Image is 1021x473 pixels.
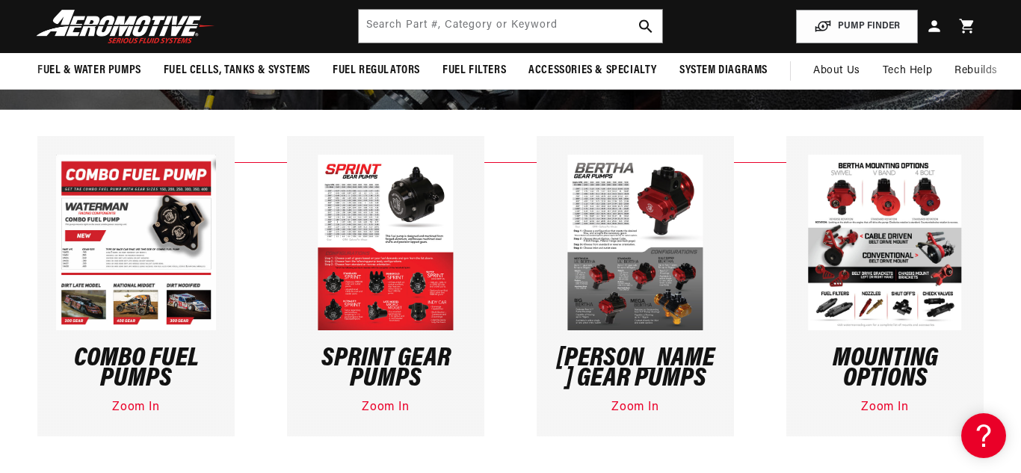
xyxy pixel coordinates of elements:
[872,53,943,89] summary: Tech Help
[802,53,872,89] a: About Us
[26,53,152,88] summary: Fuel & Water Pumps
[943,53,1009,89] summary: Rebuilds
[796,10,918,43] button: PUMP FINDER
[431,53,517,88] summary: Fuel Filters
[32,9,219,44] img: Aeromotive
[37,63,141,78] span: Fuel & Water Pumps
[528,63,657,78] span: Accessories & Specialty
[668,53,779,88] summary: System Diagrams
[805,349,965,389] h3: Mounting Options
[954,63,998,79] span: Rebuilds
[164,63,310,78] span: Fuel Cells, Tanks & Systems
[611,401,658,413] a: Zoom In
[152,53,321,88] summary: Fuel Cells, Tanks & Systems
[883,63,932,79] span: Tech Help
[56,349,216,389] h3: Combo Fuel Pumps
[306,349,466,389] h3: Sprint Gear Pumps
[861,401,908,413] a: Zoom In
[442,63,506,78] span: Fuel Filters
[629,10,662,43] button: search button
[321,53,431,88] summary: Fuel Regulators
[813,65,860,76] span: About Us
[679,63,768,78] span: System Diagrams
[517,53,668,88] summary: Accessories & Specialty
[112,401,159,413] a: Zoom In
[555,349,715,389] h3: [PERSON_NAME] Gear Pumps
[362,401,409,413] a: Zoom In
[359,10,663,43] input: Search by Part Number, Category or Keyword
[333,63,420,78] span: Fuel Regulators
